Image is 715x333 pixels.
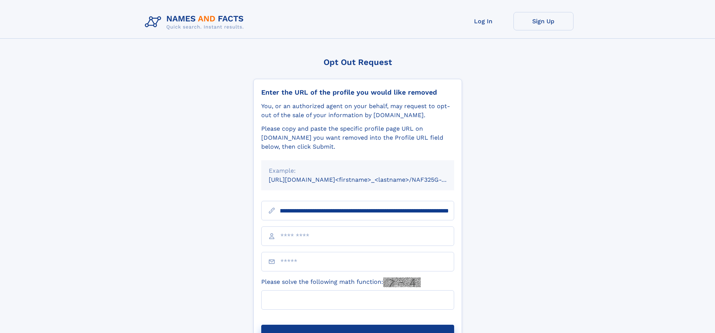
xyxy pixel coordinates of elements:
[261,102,454,120] div: You, or an authorized agent on your behalf, may request to opt-out of the sale of your informatio...
[261,277,421,287] label: Please solve the following math function:
[261,124,454,151] div: Please copy and paste the specific profile page URL on [DOMAIN_NAME] you want removed into the Pr...
[513,12,574,30] a: Sign Up
[253,57,462,67] div: Opt Out Request
[142,12,250,32] img: Logo Names and Facts
[453,12,513,30] a: Log In
[261,88,454,96] div: Enter the URL of the profile you would like removed
[269,176,468,183] small: [URL][DOMAIN_NAME]<firstname>_<lastname>/NAF325G-xxxxxxxx
[269,166,447,175] div: Example:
